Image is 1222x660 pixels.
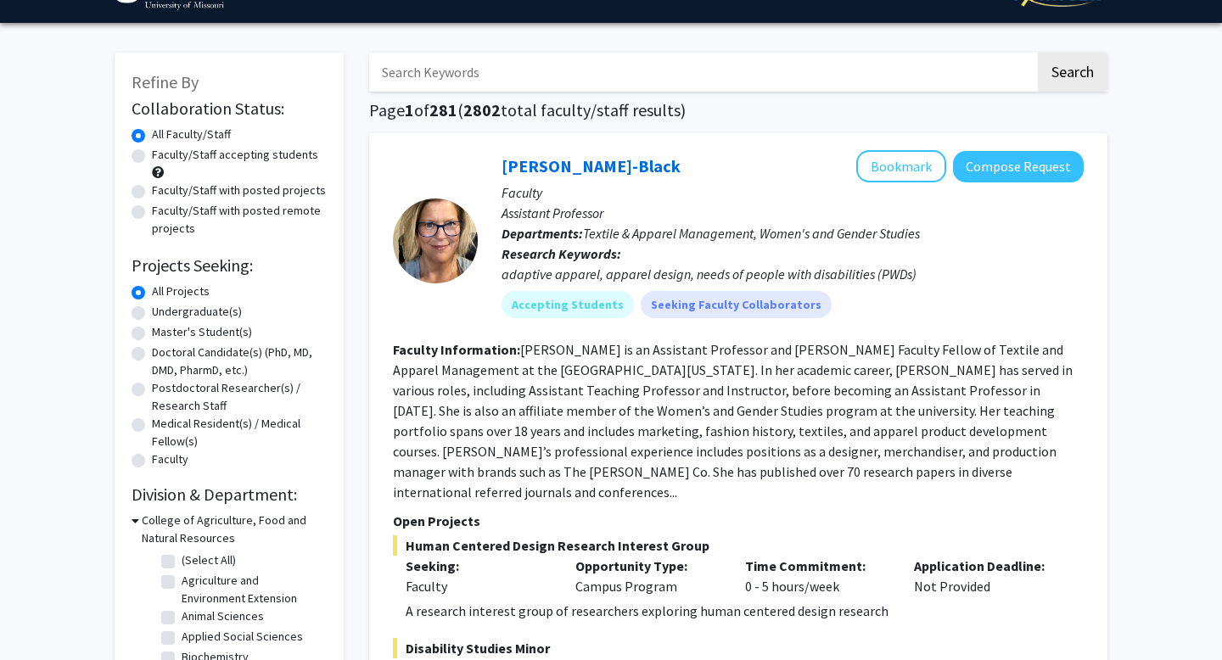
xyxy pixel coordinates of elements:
iframe: Chat [13,584,72,647]
span: 2802 [463,99,501,120]
div: adaptive apparel, apparel design, needs of people with disabilities (PWDs) [502,264,1084,284]
b: Research Keywords: [502,245,621,262]
p: Faculty [502,182,1084,203]
label: Faculty/Staff with posted remote projects [152,202,327,238]
label: Faculty [152,450,188,468]
p: Open Projects [393,511,1084,531]
span: Disability Studies Minor [393,638,1084,658]
label: Doctoral Candidate(s) (PhD, MD, DMD, PharmD, etc.) [152,344,327,379]
p: Time Commitment: [745,556,889,576]
button: Add Kerri McBee-Black to Bookmarks [856,150,946,182]
mat-chip: Seeking Faculty Collaborators [641,291,832,318]
div: Campus Program [563,556,732,596]
label: Faculty/Staff with posted projects [152,182,326,199]
label: Faculty/Staff accepting students [152,146,318,164]
span: Textile & Apparel Management, Women's and Gender Studies [583,225,920,242]
label: Medical Resident(s) / Medical Fellow(s) [152,415,327,450]
input: Search Keywords [369,53,1035,92]
b: Faculty Information: [393,341,520,358]
fg-read-more: [PERSON_NAME] is an Assistant Professor and [PERSON_NAME] Faculty Fellow of Textile and Apparel M... [393,341,1073,501]
span: Human Centered Design Research Interest Group [393,535,1084,556]
label: (Select All) [182,551,236,569]
span: 281 [429,99,457,120]
span: Refine By [132,71,199,92]
h3: College of Agriculture, Food and Natural Resources [142,512,327,547]
label: Undergraduate(s) [152,303,242,321]
a: [PERSON_NAME]-Black [502,155,681,176]
span: 1 [405,99,414,120]
p: Assistant Professor [502,203,1084,223]
label: Postdoctoral Researcher(s) / Research Staff [152,379,327,415]
label: Agriculture and Environment Extension [182,572,322,607]
p: Seeking: [406,556,550,576]
p: Opportunity Type: [575,556,720,576]
label: Applied Social Sciences [182,628,303,646]
h2: Division & Department: [132,484,327,505]
button: Compose Request to Kerri McBee-Black [953,151,1084,182]
div: Not Provided [901,556,1071,596]
button: Search [1038,53,1107,92]
h2: Projects Seeking: [132,255,327,276]
div: 0 - 5 hours/week [732,556,902,596]
p: A research interest group of researchers exploring human centered design research [406,601,1084,621]
label: All Projects [152,282,210,300]
mat-chip: Accepting Students [502,291,634,318]
b: Departments: [502,225,583,242]
label: Animal Sciences [182,607,264,625]
h2: Collaboration Status: [132,98,327,119]
label: All Faculty/Staff [152,126,231,143]
h1: Page of ( total faculty/staff results) [369,100,1107,120]
label: Master's Student(s) [152,323,252,341]
div: Faculty [406,576,550,596]
p: Application Deadline: [914,556,1058,576]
